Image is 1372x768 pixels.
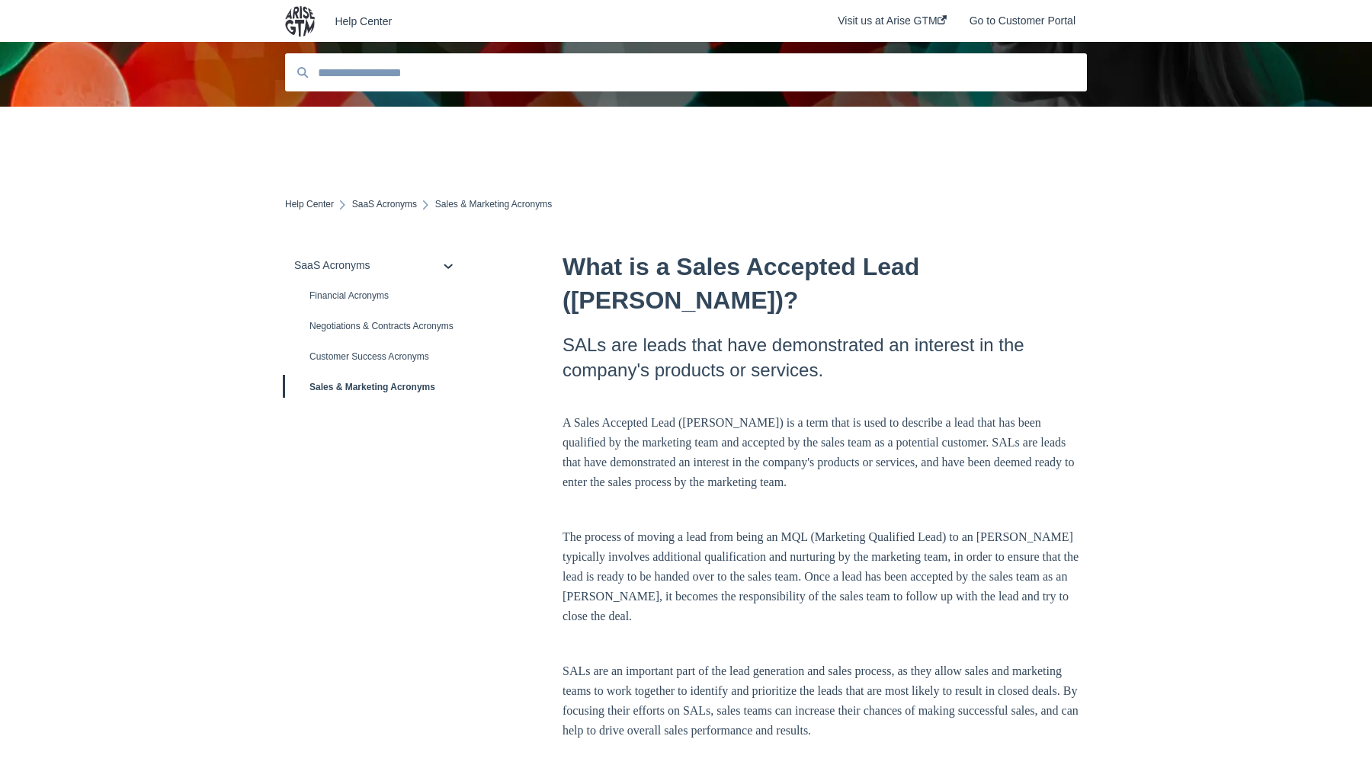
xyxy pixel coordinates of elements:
[285,372,468,402] a: Sales & Marketing Acronyms
[294,259,444,271] div: SaaS Acronyms
[285,6,315,37] img: company logo
[285,250,468,280] a: SaaS Acronyms
[563,253,919,314] span: What is a Sales Accepted Lead ([PERSON_NAME])?
[563,413,1087,492] p: A Sales Accepted Lead ([PERSON_NAME]) is a term that is used to describe a lead that has been qua...
[335,15,792,27] a: Help Center
[285,311,468,341] a: Negotiations & Contracts Acronyms
[352,199,417,210] a: SaaS Acronyms
[563,661,1087,741] p: SALs are an important part of the lead generation and sales process, as they allow sales and mark...
[435,199,552,210] span: Sales & Marketing Acronyms
[563,332,1087,382] h2: SALs are leads that have demonstrated an interest in the company's products or services.
[285,341,468,372] a: Customer Success Acronyms
[285,280,468,311] a: Financial Acronyms
[285,199,334,210] a: Help Center
[563,527,1087,626] p: The process of moving a lead from being an MQL (Marketing Qualified Lead) to an [PERSON_NAME] typ...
